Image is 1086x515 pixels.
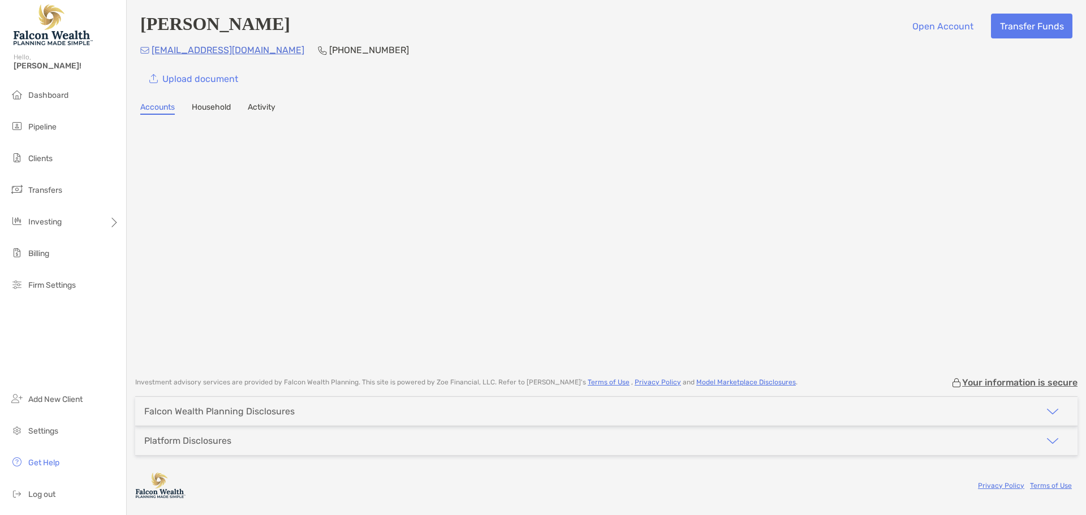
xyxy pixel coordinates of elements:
a: Accounts [140,102,175,115]
img: icon arrow [1046,405,1059,418]
img: dashboard icon [10,88,24,101]
span: Firm Settings [28,280,76,290]
span: Log out [28,490,55,499]
img: firm-settings icon [10,278,24,291]
button: Transfer Funds [991,14,1072,38]
img: investing icon [10,214,24,228]
img: icon arrow [1046,434,1059,448]
img: Phone Icon [318,46,327,55]
span: Investing [28,217,62,227]
span: Dashboard [28,90,68,100]
img: get-help icon [10,455,24,469]
span: Pipeline [28,122,57,132]
img: Falcon Wealth Planning Logo [14,5,93,45]
a: Activity [248,102,275,115]
p: [EMAIL_ADDRESS][DOMAIN_NAME] [152,43,304,57]
span: Transfers [28,185,62,195]
img: transfers icon [10,183,24,196]
img: clients icon [10,151,24,165]
p: [PHONE_NUMBER] [329,43,409,57]
button: Open Account [903,14,982,38]
img: add_new_client icon [10,392,24,405]
div: Platform Disclosures [144,435,231,446]
img: company logo [135,473,186,498]
span: Settings [28,426,58,436]
a: Terms of Use [1030,482,1072,490]
a: Upload document [140,66,247,91]
img: Email Icon [140,47,149,54]
span: Add New Client [28,395,83,404]
img: settings icon [10,423,24,437]
a: Privacy Policy [978,482,1024,490]
span: Billing [28,249,49,258]
img: button icon [149,74,158,84]
a: Privacy Policy [635,378,681,386]
p: Your information is secure [962,377,1078,388]
img: logout icon [10,487,24,500]
span: Get Help [28,458,59,468]
a: Terms of Use [588,378,630,386]
span: Clients [28,154,53,163]
a: Model Marketplace Disclosures [696,378,796,386]
h4: [PERSON_NAME] [140,14,290,38]
p: Investment advisory services are provided by Falcon Wealth Planning . This site is powered by Zoe... [135,378,798,387]
div: Falcon Wealth Planning Disclosures [144,406,295,417]
span: [PERSON_NAME]! [14,61,119,71]
img: billing icon [10,246,24,259]
a: Household [192,102,231,115]
img: pipeline icon [10,119,24,133]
